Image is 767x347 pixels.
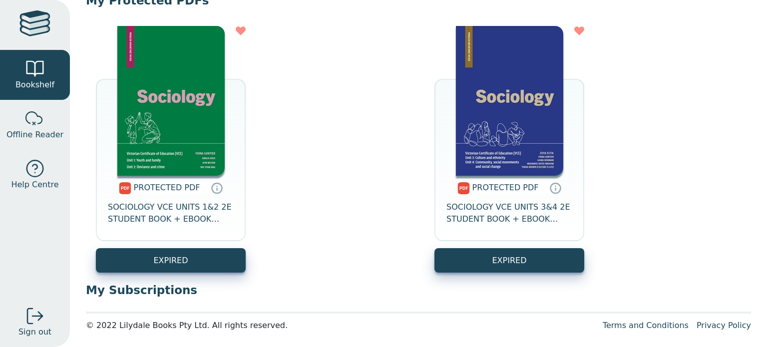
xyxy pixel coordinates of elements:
a: EXPIRED [96,248,246,273]
div: © 2022 Lilydale Books Pty Ltd. All rights reserved. [86,320,595,332]
img: ce318479-d3e9-4a32-a24a-0d1f8db2ee86.jpg [117,26,225,176]
span: Sign out [18,326,51,338]
a: Terms and Conditions [603,321,689,330]
p: My Subscriptions [86,283,751,298]
span: Bookshelf [15,79,54,91]
img: pdf.svg [119,182,131,194]
span: SOCIOLOGY VCE UNITS 3&4 2E STUDENT BOOK + EBOOK (BUNDLE) [446,201,572,225]
a: Protected PDFs cannot be printed, copied or shared. They can be accessed online through Education... [211,182,223,194]
img: pdf.svg [457,182,470,194]
span: PROTECTED PDF [472,183,539,192]
a: EXPIRED [434,248,584,273]
span: SOCIOLOGY VCE UNITS 1&2 2E STUDENT BOOK + EBOOK (BUNDLE) [108,201,234,225]
a: Privacy Policy [697,321,751,330]
span: PROTECTED PDF [134,183,200,192]
a: Protected PDFs cannot be printed, copied or shared. They can be accessed online through Education... [549,182,561,194]
span: Help Centre [11,179,58,191]
span: Offline Reader [6,129,63,141]
img: 5bda90e2-9632-4ad1-b11a-e3040a626439.jpg [456,26,563,176]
